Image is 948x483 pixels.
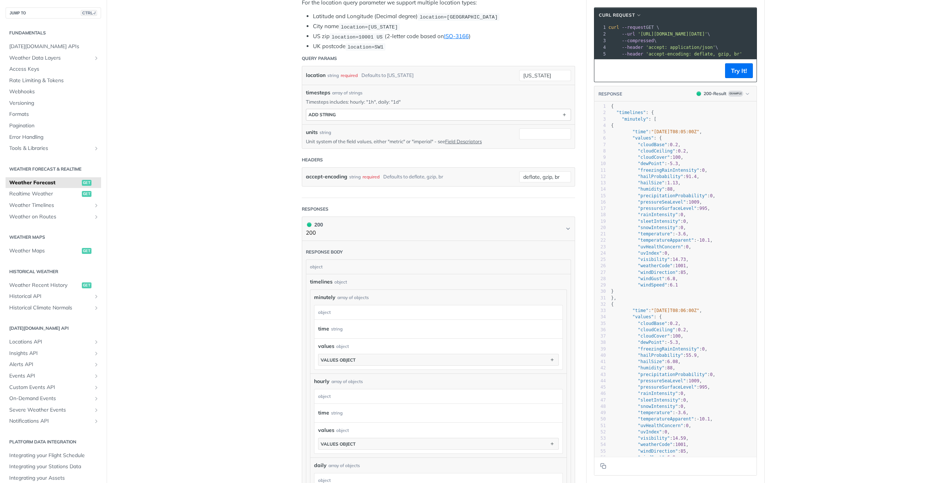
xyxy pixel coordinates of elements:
span: Locations API [9,338,91,346]
span: Realtime Weather [9,190,80,198]
span: Webhooks [9,88,99,95]
a: Locations APIShow subpages for Locations API [6,336,101,348]
span: Rate Limiting & Tokens [9,77,99,84]
span: Versioning [9,100,99,107]
button: Show subpages for Notifications API [93,418,99,424]
span: Pagination [9,122,99,130]
a: Weather Mapsget [6,245,101,256]
a: Alerts APIShow subpages for Alerts API [6,359,101,370]
a: Weather Data LayersShow subpages for Weather Data Layers [6,53,101,64]
span: Weather Maps [9,247,80,255]
span: Custom Events API [9,384,91,391]
h2: [DATE][DOMAIN_NAME] API [6,325,101,332]
span: Severe Weather Events [9,406,91,414]
span: Weather Data Layers [9,54,91,62]
a: Integrating your Flight Schedule [6,450,101,461]
button: JUMP TOCTRL-/ [6,7,101,19]
button: Show subpages for On-Demand Events [93,396,99,402]
h2: Fundamentals [6,30,101,36]
a: Weather Recent Historyget [6,280,101,291]
h2: Historical Weather [6,268,101,275]
a: Access Keys [6,64,101,75]
span: Weather on Routes [9,213,91,221]
a: Notifications APIShow subpages for Notifications API [6,416,101,427]
button: Show subpages for Weather Timelines [93,202,99,208]
span: Insights API [9,350,91,357]
span: Weather Recent History [9,282,80,289]
a: Insights APIShow subpages for Insights API [6,348,101,359]
button: Show subpages for Historical Climate Normals [93,305,99,311]
h2: Platform DATA integration [6,439,101,445]
span: Integrating your Flight Schedule [9,452,99,459]
span: get [82,282,91,288]
button: Show subpages for Severe Weather Events [93,407,99,413]
button: Show subpages for Events API [93,373,99,379]
span: Weather Forecast [9,179,80,187]
span: Notifications API [9,417,91,425]
a: Weather on RoutesShow subpages for Weather on Routes [6,211,101,222]
button: Show subpages for Custom Events API [93,385,99,390]
a: Historical Climate NormalsShow subpages for Historical Climate Normals [6,302,101,313]
a: Realtime Weatherget [6,188,101,199]
button: Show subpages for Tools & Libraries [93,145,99,151]
span: get [82,180,91,186]
a: Custom Events APIShow subpages for Custom Events API [6,382,101,393]
span: Integrating your Assets [9,474,99,482]
a: [DATE][DOMAIN_NAME] APIs [6,41,101,52]
h2: Weather Forecast & realtime [6,166,101,172]
span: CTRL-/ [81,10,97,16]
button: Show subpages for Locations API [93,339,99,345]
span: Access Keys [9,66,99,73]
a: Historical APIShow subpages for Historical API [6,291,101,302]
a: Severe Weather EventsShow subpages for Severe Weather Events [6,405,101,416]
button: Show subpages for Alerts API [93,362,99,368]
span: Tools & Libraries [9,145,91,152]
a: Events APIShow subpages for Events API [6,370,101,382]
a: Weather Forecastget [6,177,101,188]
span: [DATE][DOMAIN_NAME] APIs [9,43,99,50]
button: Show subpages for Insights API [93,350,99,356]
span: On-Demand Events [9,395,91,402]
a: Versioning [6,98,101,109]
span: get [82,191,91,197]
a: Webhooks [6,86,101,97]
span: Historical API [9,293,91,300]
a: Pagination [6,120,101,131]
span: Alerts API [9,361,91,368]
a: On-Demand EventsShow subpages for On-Demand Events [6,393,101,404]
a: Tools & LibrariesShow subpages for Tools & Libraries [6,143,101,154]
span: Error Handling [9,134,99,141]
a: Weather TimelinesShow subpages for Weather Timelines [6,200,101,211]
a: Error Handling [6,132,101,143]
a: Formats [6,109,101,120]
span: get [82,248,91,254]
button: Show subpages for Weather Data Layers [93,55,99,61]
span: Formats [9,111,99,118]
a: Rate Limiting & Tokens [6,75,101,86]
span: Weather Timelines [9,202,91,209]
a: Integrating your Stations Data [6,461,101,472]
button: Show subpages for Weather on Routes [93,214,99,220]
span: Events API [9,372,91,380]
span: Historical Climate Normals [9,304,91,312]
span: Integrating your Stations Data [9,463,99,470]
button: Show subpages for Historical API [93,294,99,299]
h2: Weather Maps [6,234,101,241]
